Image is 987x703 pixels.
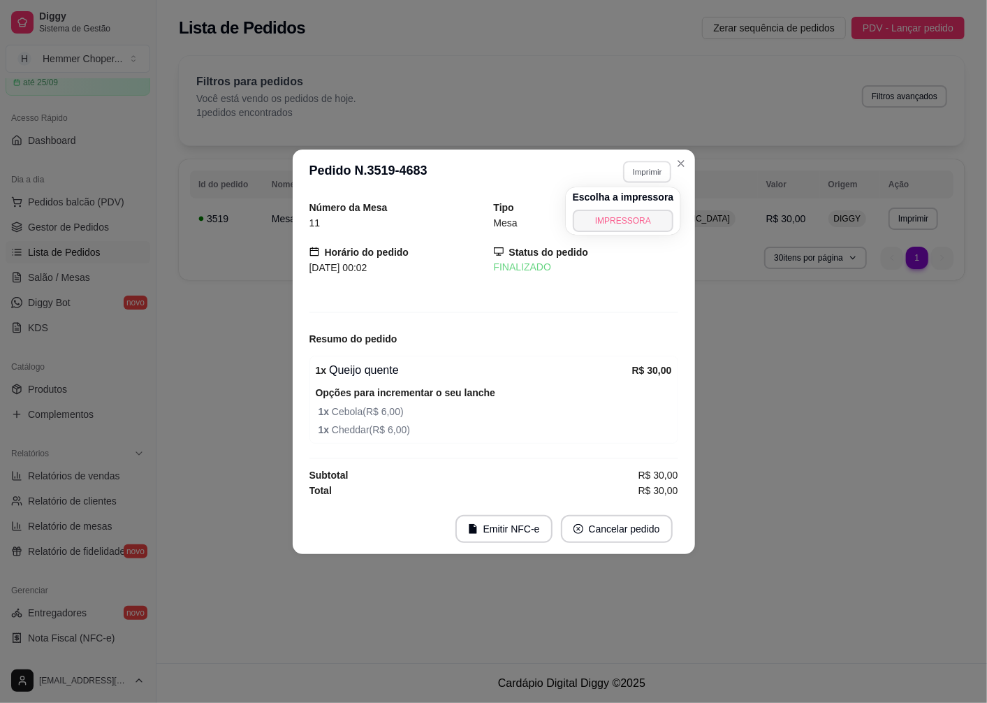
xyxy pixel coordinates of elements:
span: R$ 30,00 [638,468,678,483]
button: IMPRESSORA [573,210,674,232]
span: calendar [309,247,319,256]
span: Cheddar ( R$ 6,00 ) [319,422,672,437]
h4: Escolha a impressora [573,190,674,204]
strong: Opções para incrementar o seu lanche [316,387,496,398]
h3: Pedido N. 3519-4683 [309,161,427,183]
strong: Subtotal [309,470,349,481]
span: Cebola ( R$ 6,00 ) [319,404,672,419]
button: close-circleCancelar pedido [561,515,673,543]
div: Queijo quente [316,362,632,379]
strong: Número da Mesa [309,202,388,213]
strong: 1 x [319,406,332,417]
strong: 1 x [316,365,327,376]
span: desktop [494,247,504,256]
span: 11 [309,217,321,229]
strong: Tipo [494,202,514,213]
span: R$ 30,00 [638,483,678,498]
span: file [468,524,478,534]
button: fileEmitir NFC-e [455,515,553,543]
button: Close [670,152,692,175]
strong: R$ 30,00 [632,365,672,376]
strong: Status do pedido [509,247,589,258]
strong: Total [309,485,332,496]
div: FINALIZADO [494,260,678,275]
span: Mesa [494,217,518,229]
button: Imprimir [623,161,671,182]
strong: Resumo do pedido [309,333,397,345]
span: close-circle [573,524,583,534]
strong: 1 x [319,424,332,435]
span: [DATE] 00:02 [309,262,367,273]
strong: Horário do pedido [325,247,409,258]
